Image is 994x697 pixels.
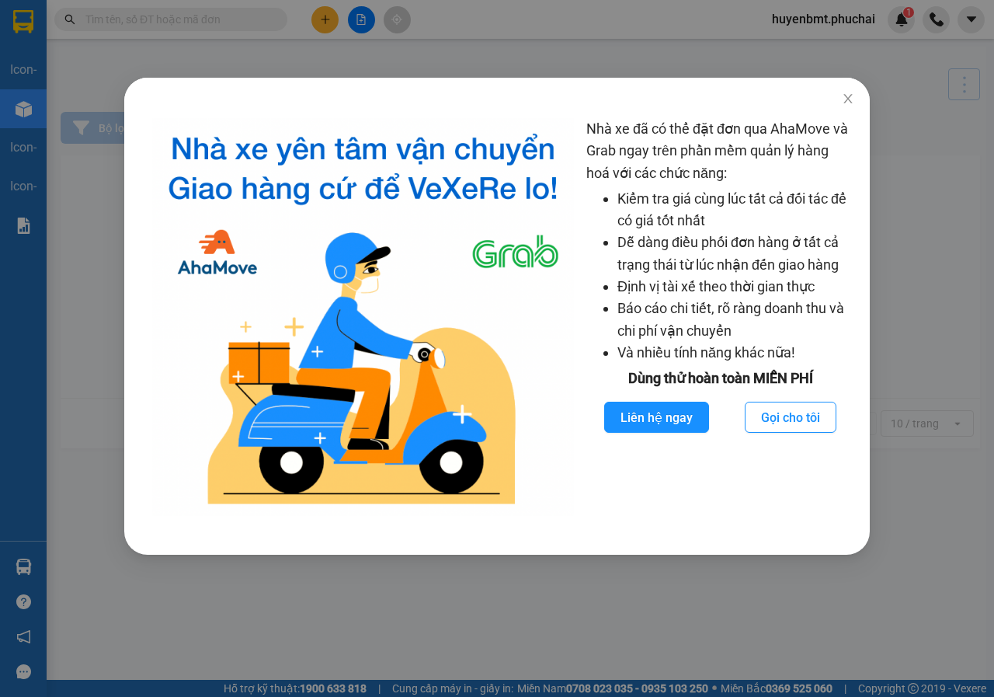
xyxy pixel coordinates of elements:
div: Dùng thử hoàn toàn MIỄN PHÍ [586,368,854,389]
li: Báo cáo chi tiết, rõ ràng doanh thu và chi phí vận chuyển [617,298,854,342]
button: Gọi cho tôi [745,402,836,433]
button: Close [826,78,870,121]
li: Và nhiều tính năng khác nữa! [617,342,854,364]
li: Định vị tài xế theo thời gian thực [617,276,854,298]
li: Dễ dàng điều phối đơn hàng ở tất cả trạng thái từ lúc nhận đến giao hàng [617,232,854,276]
img: logo [152,118,574,516]
span: Gọi cho tôi [761,408,820,427]
li: Kiểm tra giá cùng lúc tất cả đối tác để có giá tốt nhất [617,188,854,232]
div: Nhà xe đã có thể đặt đơn qua AhaMove và Grab ngay trên phần mềm quản lý hàng hoá với các chức năng: [586,118,854,516]
span: Liên hệ ngay [620,408,693,427]
span: close [842,92,854,105]
button: Liên hệ ngay [604,402,709,433]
